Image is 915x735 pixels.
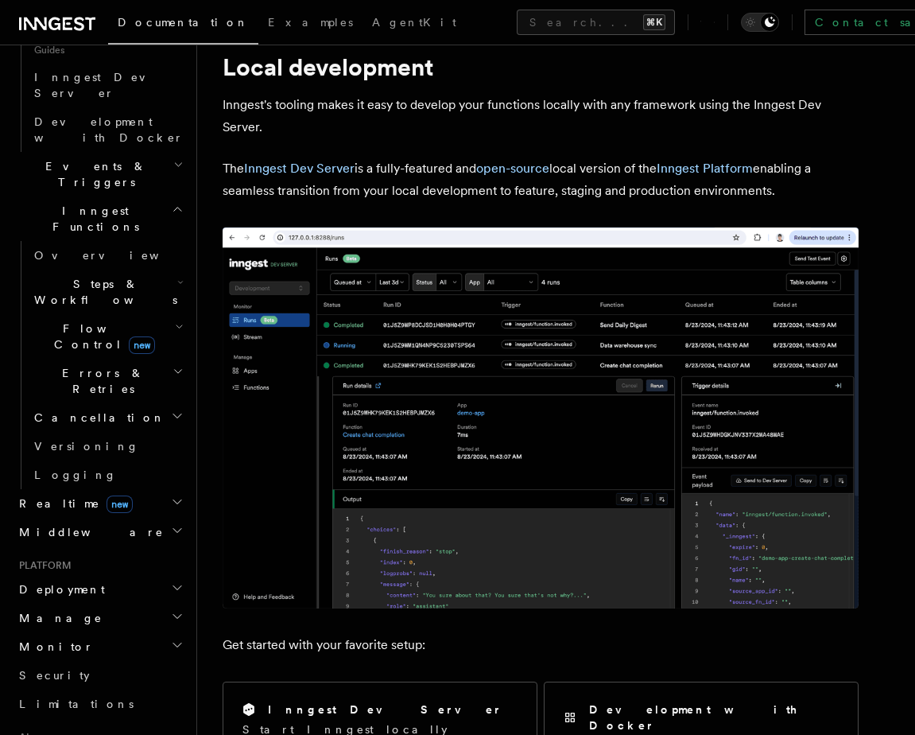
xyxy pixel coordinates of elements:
[13,518,187,546] button: Middleware
[28,107,187,152] a: Development with Docker
[34,440,139,453] span: Versioning
[28,314,187,359] button: Flow Controlnew
[13,158,173,190] span: Events & Triggers
[13,632,187,661] button: Monitor
[657,161,753,176] a: Inngest Platform
[28,63,187,107] a: Inngest Dev Server
[223,94,859,138] p: Inngest's tooling makes it easy to develop your functions locally with any framework using the In...
[13,610,103,626] span: Manage
[476,161,549,176] a: open-source
[13,152,187,196] button: Events & Triggers
[13,241,187,489] div: Inngest Functions
[13,581,105,597] span: Deployment
[372,16,456,29] span: AgentKit
[28,276,177,308] span: Steps & Workflows
[34,115,184,144] span: Development with Docker
[363,5,466,43] a: AgentKit
[223,52,859,81] h1: Local development
[34,249,198,262] span: Overview
[28,432,187,461] a: Versioning
[28,37,187,63] span: Guides
[28,410,165,426] span: Cancellation
[28,359,187,403] button: Errors & Retries
[28,321,175,352] span: Flow Control
[589,702,839,733] h2: Development with Docker
[28,365,173,397] span: Errors & Retries
[28,270,187,314] button: Steps & Workflows
[28,403,187,432] button: Cancellation
[13,489,187,518] button: Realtimenew
[13,604,187,632] button: Manage
[13,690,187,718] a: Limitations
[129,336,155,354] span: new
[34,469,117,481] span: Logging
[223,227,859,609] img: The Inngest Dev Server on the Functions page
[13,524,164,540] span: Middleware
[268,702,502,717] h2: Inngest Dev Server
[223,634,859,656] p: Get started with your favorite setup:
[13,496,133,511] span: Realtime
[107,496,133,513] span: new
[13,203,172,235] span: Inngest Functions
[13,661,187,690] a: Security
[19,669,90,682] span: Security
[34,71,170,99] span: Inngest Dev Server
[13,9,187,152] div: Local Development
[13,196,187,241] button: Inngest Functions
[108,5,258,45] a: Documentation
[258,5,363,43] a: Examples
[223,157,859,202] p: The is a fully-featured and local version of the enabling a seamless transition from your local d...
[19,698,134,710] span: Limitations
[643,14,665,30] kbd: ⌘K
[28,241,187,270] a: Overview
[741,13,779,32] button: Toggle dark mode
[13,639,94,655] span: Monitor
[244,161,355,176] a: Inngest Dev Server
[13,559,72,572] span: Platform
[118,16,249,29] span: Documentation
[268,16,353,29] span: Examples
[28,461,187,489] a: Logging
[517,10,675,35] button: Search...⌘K
[13,575,187,604] button: Deployment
